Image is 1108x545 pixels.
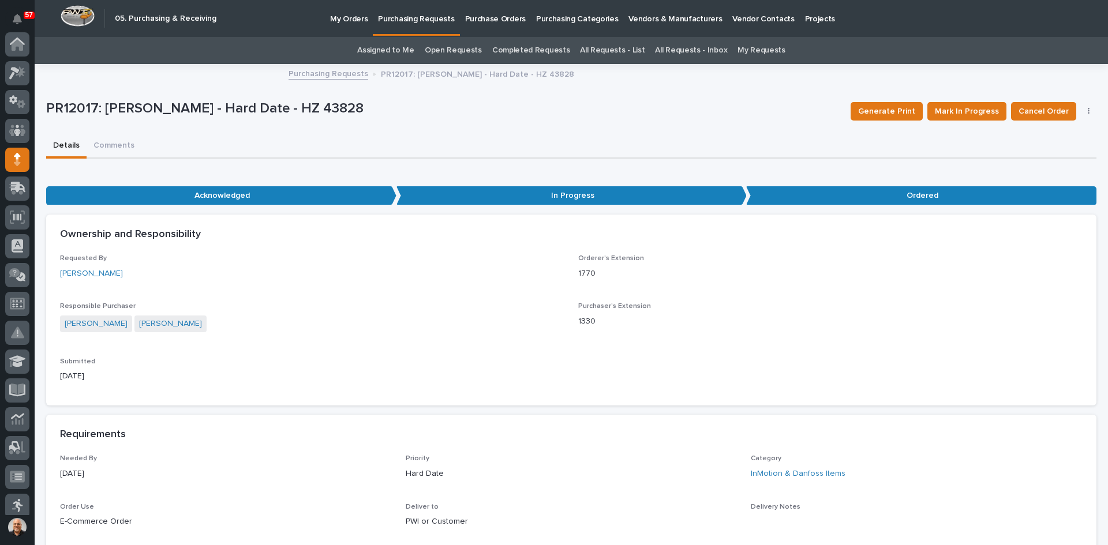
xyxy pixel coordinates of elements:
[60,516,392,528] p: E-Commerce Order
[289,66,368,80] a: Purchasing Requests
[406,503,439,510] span: Deliver to
[406,455,429,462] span: Priority
[746,186,1096,205] p: Ordered
[46,186,396,205] p: Acknowledged
[406,516,738,528] p: PWI or Customer
[738,37,785,64] a: My Requests
[60,429,126,441] h2: Requirements
[1011,102,1076,121] button: Cancel Order
[14,14,29,32] div: Notifications57
[60,503,94,510] span: Order Use
[139,318,202,330] a: [PERSON_NAME]
[381,67,574,80] p: PR12017: [PERSON_NAME] - Hard Date - HZ 43828
[578,315,1083,328] p: 1330
[858,104,915,118] span: Generate Print
[927,102,1006,121] button: Mark In Progress
[61,5,95,27] img: Workspace Logo
[578,268,1083,280] p: 1770
[60,228,201,241] h2: Ownership and Responsibility
[751,503,800,510] span: Delivery Notes
[578,255,644,262] span: Orderer's Extension
[60,468,392,480] p: [DATE]
[580,37,645,64] a: All Requests - List
[46,134,87,159] button: Details
[396,186,747,205] p: In Progress
[5,515,29,539] button: users-avatar
[751,455,781,462] span: Category
[60,303,136,310] span: Responsible Purchaser
[357,37,414,64] a: Assigned to Me
[425,37,482,64] a: Open Requests
[751,468,845,480] a: InMotion & Danfoss Items
[1019,104,1069,118] span: Cancel Order
[60,455,97,462] span: Needed By
[492,37,570,64] a: Completed Requests
[87,134,141,159] button: Comments
[655,37,727,64] a: All Requests - Inbox
[25,11,33,19] p: 57
[60,255,107,262] span: Requested By
[851,102,923,121] button: Generate Print
[935,104,999,118] span: Mark In Progress
[406,468,738,480] p: Hard Date
[115,14,216,24] h2: 05. Purchasing & Receiving
[5,7,29,31] button: Notifications
[65,318,128,330] a: [PERSON_NAME]
[60,370,564,382] p: [DATE]
[578,303,651,310] span: Purchaser's Extension
[60,268,123,280] a: [PERSON_NAME]
[46,100,841,117] p: PR12017: [PERSON_NAME] - Hard Date - HZ 43828
[60,358,95,365] span: Submitted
